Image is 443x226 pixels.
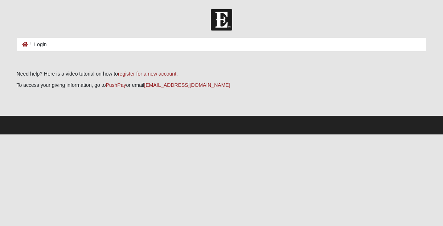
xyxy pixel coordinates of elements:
a: PushPay [106,82,126,88]
p: Need help? Here is a video tutorial on how to . [17,70,427,78]
a: register for a new account [118,71,176,77]
img: Church of Eleven22 Logo [211,9,232,31]
a: [EMAIL_ADDRESS][DOMAIN_NAME] [144,82,230,88]
li: Login [28,41,47,48]
p: To access your giving information, go to or email [17,81,427,89]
